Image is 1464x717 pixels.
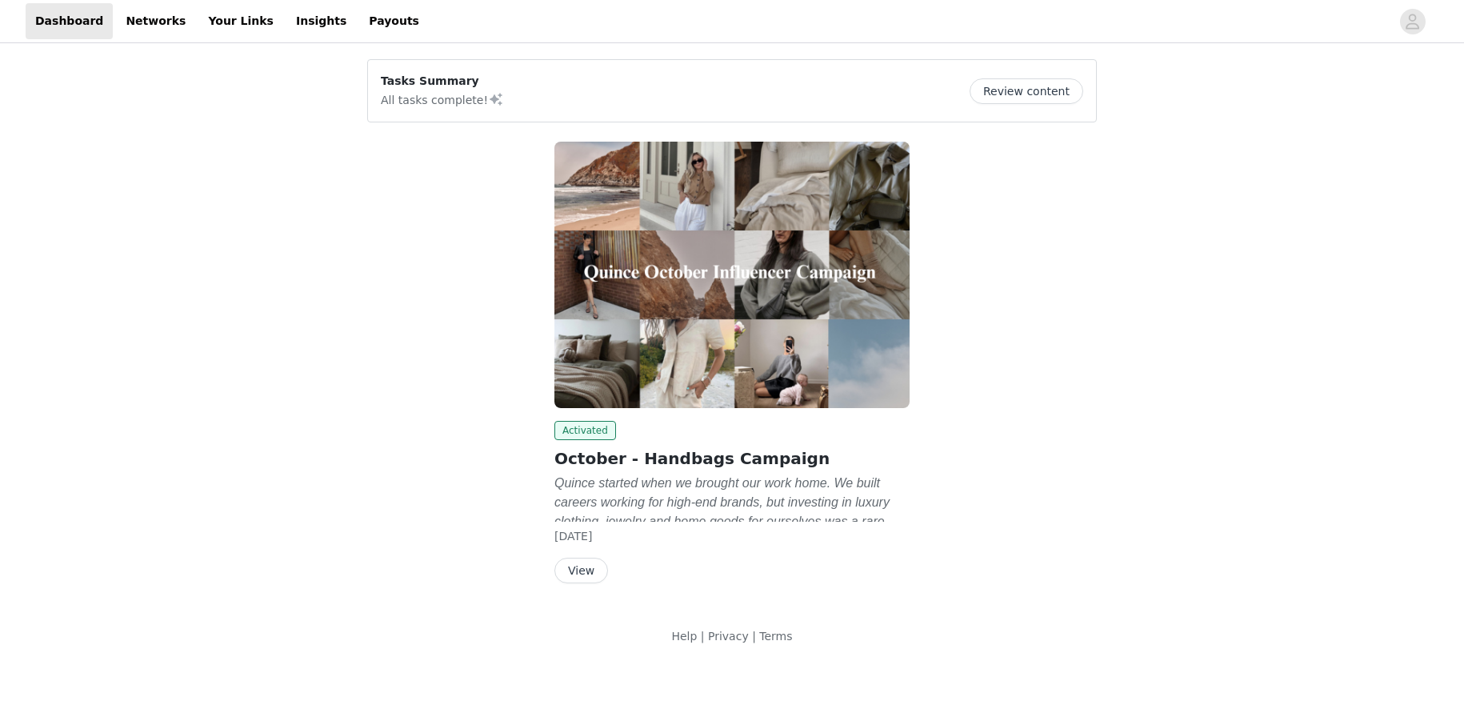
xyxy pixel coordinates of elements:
a: Insights [286,3,356,39]
a: Privacy [708,630,749,643]
p: Tasks Summary [381,73,504,90]
a: Help [671,630,697,643]
h2: October - Handbags Campaign [554,447,910,471]
em: Quince started when we brought our work home. We built careers working for high-end brands, but i... [554,476,895,586]
span: [DATE] [554,530,592,543]
button: Review content [970,78,1083,104]
p: All tasks complete! [381,90,504,109]
a: Dashboard [26,3,113,39]
img: Quince [554,142,910,408]
button: View [554,558,608,583]
span: | [752,630,756,643]
a: Your Links [198,3,283,39]
div: avatar [1405,9,1420,34]
a: Networks [116,3,195,39]
a: View [554,565,608,577]
a: Payouts [359,3,429,39]
span: Activated [554,421,616,440]
a: Terms [759,630,792,643]
span: | [701,630,705,643]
